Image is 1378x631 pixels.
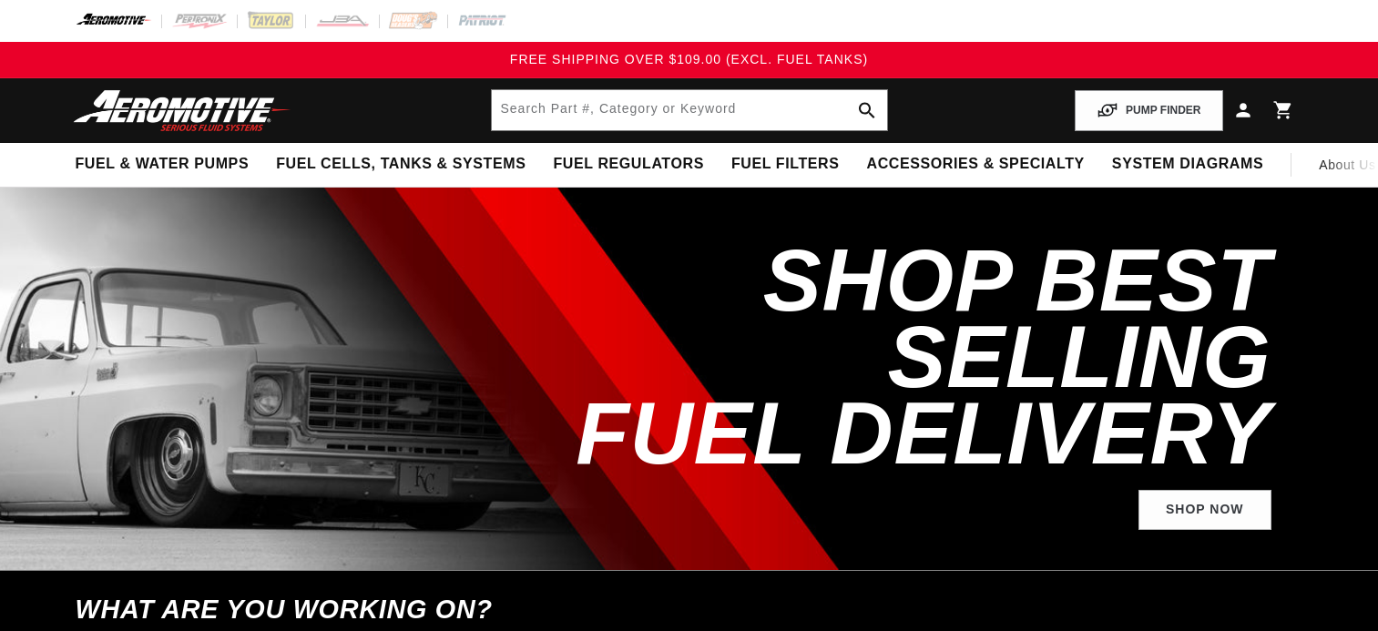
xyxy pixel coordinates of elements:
[493,242,1271,472] h2: SHOP BEST SELLING FUEL DELIVERY
[847,90,887,130] button: search button
[76,155,250,174] span: Fuel & Water Pumps
[68,89,296,132] img: Aeromotive
[718,143,853,186] summary: Fuel Filters
[539,143,717,186] summary: Fuel Regulators
[731,155,840,174] span: Fuel Filters
[1098,143,1277,186] summary: System Diagrams
[510,52,868,66] span: FREE SHIPPING OVER $109.00 (EXCL. FUEL TANKS)
[276,155,526,174] span: Fuel Cells, Tanks & Systems
[492,90,887,130] input: Search by Part Number, Category or Keyword
[1319,158,1375,172] span: About Us
[867,155,1085,174] span: Accessories & Specialty
[1112,155,1263,174] span: System Diagrams
[1138,490,1271,531] a: Shop Now
[62,143,263,186] summary: Fuel & Water Pumps
[262,143,539,186] summary: Fuel Cells, Tanks & Systems
[553,155,703,174] span: Fuel Regulators
[1075,90,1222,131] button: PUMP FINDER
[853,143,1098,186] summary: Accessories & Specialty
